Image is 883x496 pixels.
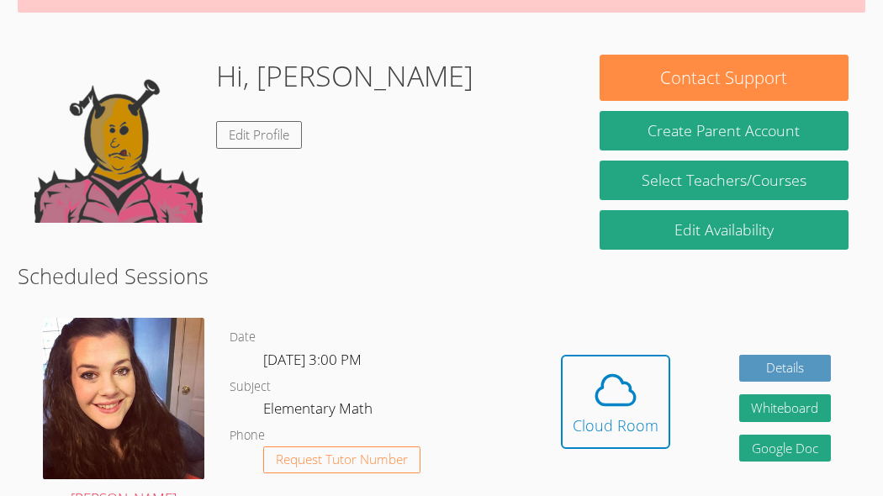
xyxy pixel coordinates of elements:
h1: Hi, [PERSON_NAME] [216,55,473,98]
a: Edit Profile [216,121,302,149]
dt: Date [230,327,256,348]
a: Select Teachers/Courses [600,161,849,200]
h2: Scheduled Sessions [18,260,865,292]
button: Request Tutor Number [263,446,420,474]
a: Edit Availability [600,210,849,250]
span: Request Tutor Number [276,453,408,466]
dd: Elementary Math [263,397,376,425]
img: avatar.png [43,318,204,479]
img: default.png [34,55,203,223]
button: Create Parent Account [600,111,849,150]
div: Cloud Room [573,414,658,437]
dt: Phone [230,425,265,446]
dt: Subject [230,377,271,398]
button: Contact Support [600,55,849,101]
a: Google Doc [739,435,832,462]
a: Details [739,355,832,383]
span: [DATE] 3:00 PM [263,350,362,369]
button: Cloud Room [561,355,670,449]
button: Whiteboard [739,394,832,422]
